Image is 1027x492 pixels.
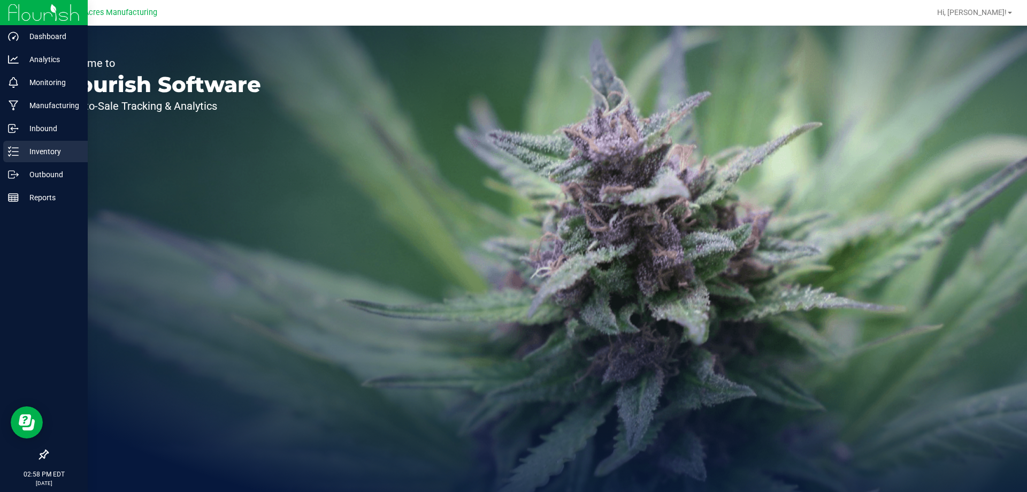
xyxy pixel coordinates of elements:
[8,192,19,203] inline-svg: Reports
[58,58,261,69] p: Welcome to
[8,100,19,111] inline-svg: Manufacturing
[5,479,83,487] p: [DATE]
[19,76,83,89] p: Monitoring
[19,122,83,135] p: Inbound
[5,470,83,479] p: 02:58 PM EDT
[8,77,19,88] inline-svg: Monitoring
[8,31,19,42] inline-svg: Dashboard
[19,30,83,43] p: Dashboard
[8,123,19,134] inline-svg: Inbound
[58,74,261,95] p: Flourish Software
[61,8,157,17] span: Green Acres Manufacturing
[8,54,19,65] inline-svg: Analytics
[8,146,19,157] inline-svg: Inventory
[58,101,261,111] p: Seed-to-Sale Tracking & Analytics
[19,99,83,112] p: Manufacturing
[11,406,43,438] iframe: Resource center
[937,8,1007,17] span: Hi, [PERSON_NAME]!
[19,191,83,204] p: Reports
[19,168,83,181] p: Outbound
[19,53,83,66] p: Analytics
[8,169,19,180] inline-svg: Outbound
[19,145,83,158] p: Inventory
